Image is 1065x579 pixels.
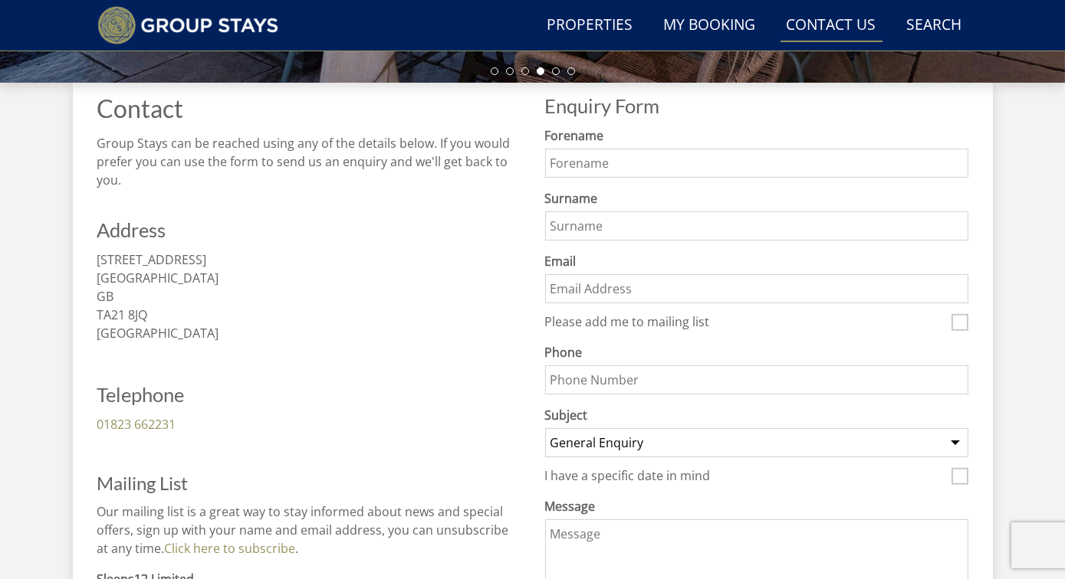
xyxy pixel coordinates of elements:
[545,365,968,394] input: Phone Number
[545,315,945,332] label: Please add me to mailing list
[545,343,968,361] label: Phone
[97,95,521,122] h1: Contact
[545,252,968,270] label: Email
[781,8,883,43] a: Contact Us
[545,126,968,145] label: Forename
[97,6,279,44] img: Group Stays
[545,469,945,486] label: I have a specific date in mind
[97,502,521,558] p: Our mailing list is a great way to stay informed about news and special offers, sign up with your...
[545,497,968,515] label: Message
[545,189,968,208] label: Surname
[165,540,296,557] a: Click here to subscribe
[901,8,968,43] a: Search
[97,473,521,493] h3: Mailing List
[545,274,968,303] input: Email Address
[658,8,762,43] a: My Booking
[545,95,968,116] h2: Enquiry Form
[545,149,968,178] input: Forename
[545,406,968,424] label: Subject
[97,384,297,405] h2: Telephone
[97,250,521,342] p: [STREET_ADDRESS] [GEOGRAPHIC_DATA] GB TA21 8JQ [GEOGRAPHIC_DATA]
[541,8,639,43] a: Properties
[545,211,968,240] input: Surname
[97,219,521,240] h2: Address
[97,416,176,433] a: 01823 662231
[97,134,521,189] p: Group Stays can be reached using any of the details below. If you would prefer you can use the fo...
